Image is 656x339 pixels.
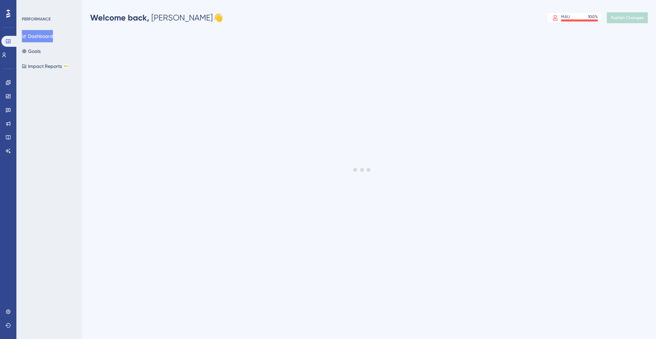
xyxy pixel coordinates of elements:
button: Impact ReportsBETA [22,60,69,72]
span: Welcome back, [90,13,149,23]
button: Goals [22,45,41,57]
span: Publish Changes [611,15,644,20]
div: BETA [63,65,69,68]
div: MAU [561,14,570,19]
div: 100 % [588,14,598,19]
div: PERFORMANCE [22,16,51,22]
div: [PERSON_NAME] 👋 [90,12,223,23]
button: Dashboard [22,30,53,42]
button: Publish Changes [607,12,648,23]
